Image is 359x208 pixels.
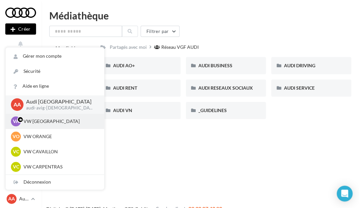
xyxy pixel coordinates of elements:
span: AUDI DRIVING [284,63,315,68]
p: VW CAVAILLON [23,148,96,155]
div: Open Intercom Messenger [337,186,352,201]
span: AUDI RENT [113,85,137,91]
p: VW CARPENTRAS [23,163,96,170]
span: AUDI BUSINESS [198,63,232,68]
button: Filtrer par [140,26,179,37]
span: AUDI RESEAUX SOCIAUX [198,85,253,91]
span: AUDI VN [113,107,132,113]
span: VC [13,148,19,155]
div: Médiathèque [49,11,351,20]
a: Sécurité [6,64,104,79]
span: VA [13,118,19,125]
a: AA Audi [GEOGRAPHIC_DATA] [5,193,36,205]
span: VC [13,163,19,170]
p: audi-avig-[DEMOGRAPHIC_DATA] [26,105,94,111]
a: Gérer mon compte [6,49,104,64]
span: AA [14,101,21,108]
p: VW ORANGE [23,133,96,140]
button: Créer [5,23,36,35]
span: Mes fichiers [56,45,82,51]
button: Notifications [5,39,36,55]
span: AA [8,195,15,202]
p: Audi [GEOGRAPHIC_DATA] [26,98,94,105]
span: AUDI AO+ [113,63,135,68]
div: Partagés avec moi [110,44,147,50]
div: Réseau VGF AUDI [161,44,199,50]
span: _GUIDELINES [198,107,227,113]
span: AUDI SERVICE [284,85,314,91]
p: Audi [GEOGRAPHIC_DATA] [19,195,28,202]
a: Aide en ligne [6,79,104,94]
p: VW [GEOGRAPHIC_DATA] [23,118,96,125]
div: Déconnexion [6,175,104,190]
div: Nouvelle campagne [5,23,36,35]
span: VO [13,133,20,140]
